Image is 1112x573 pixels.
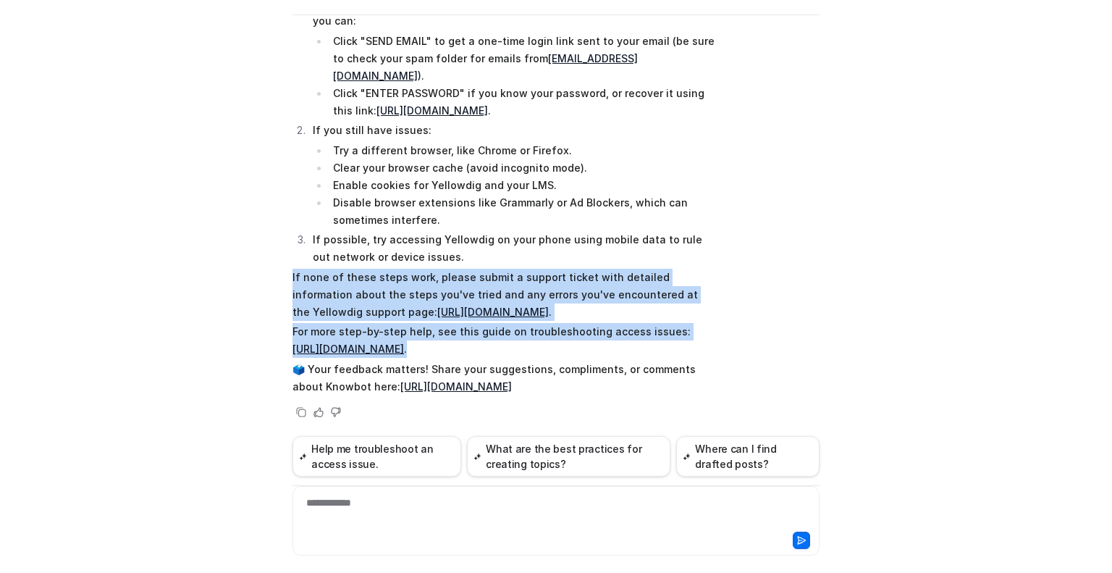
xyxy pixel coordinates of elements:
[313,122,716,139] p: If you still have issues:
[292,361,716,396] p: 🗳️ Your feedback matters! Share your suggestions, compliments, or comments about Knowbot here:
[333,52,638,82] a: [EMAIL_ADDRESS][DOMAIN_NAME]
[467,436,670,477] button: What are the best practices for creating topics?
[437,306,549,318] a: [URL][DOMAIN_NAME]
[292,323,716,358] p: For more step-by-step help, see this guide on troubleshooting access issues: .
[313,231,716,266] p: If possible, try accessing Yellowdig on your phone using mobile data to rule out network or devic...
[676,436,820,477] button: Where can I find drafted posts?
[329,177,716,194] li: Enable cookies for Yellowdig and your LMS.
[329,142,716,159] li: Try a different browser, like Chrome or Firefox.
[329,85,716,120] li: Click "ENTER PASSWORD" if you know your password, or recover it using this link: .
[329,159,716,177] li: Clear your browser cache (avoid incognito mode).
[292,269,716,321] p: If none of these steps work, please submit a support ticket with detailed information about the s...
[292,343,404,355] a: [URL][DOMAIN_NAME]
[329,33,716,85] li: Click "SEND EMAIL" to get a one-time login link sent to your email (be sure to check your spam fo...
[376,104,488,117] a: [URL][DOMAIN_NAME]
[292,436,461,477] button: Help me troubleshoot an access issue.
[329,194,716,229] li: Disable browser extensions like Grammarly or Ad Blockers, which can sometimes interfere.
[400,380,512,393] a: [URL][DOMAIN_NAME]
